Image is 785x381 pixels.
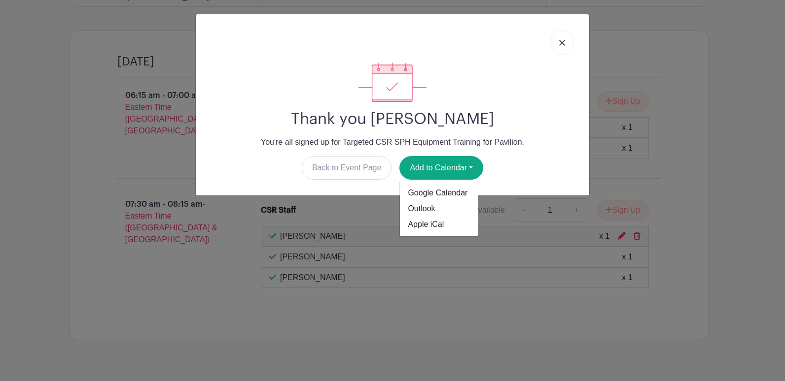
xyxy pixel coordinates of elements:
a: Outlook [400,201,478,217]
h2: Thank you [PERSON_NAME] [204,110,581,128]
img: signup_complete-c468d5dda3e2740ee63a24cb0ba0d3ce5d8a4ecd24259e683200fb1569d990c8.svg [358,63,427,102]
button: Add to Calendar [399,156,483,180]
a: Apple iCal [400,217,478,232]
a: Back to Event Page [302,156,392,180]
a: Google Calendar [400,185,478,201]
p: You're all signed up for Targeted CSR SPH Equipment Training for Pavilion. [204,136,581,148]
img: close_button-5f87c8562297e5c2d7936805f587ecaba9071eb48480494691a3f1689db116b3.svg [559,40,565,46]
